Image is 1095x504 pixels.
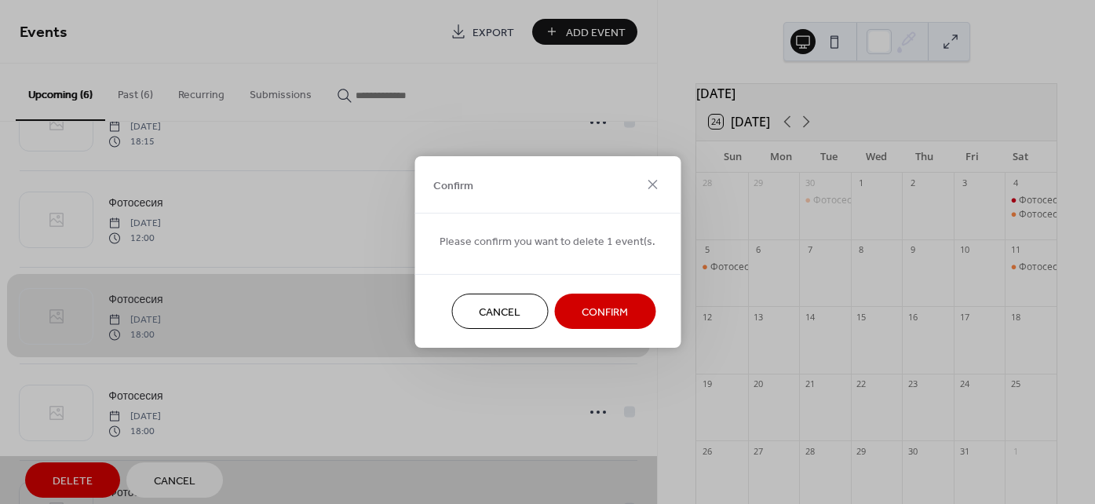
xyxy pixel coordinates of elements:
button: Cancel [451,294,548,329]
button: Confirm [554,294,655,329]
span: Cancel [479,305,520,321]
span: Confirm [582,305,628,321]
span: Please confirm you want to delete 1 event(s. [440,234,655,250]
span: Confirm [433,177,473,194]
